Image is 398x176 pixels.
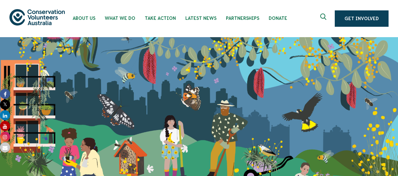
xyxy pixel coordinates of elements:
button: Expand search box Close search box [317,11,332,26]
span: Latest News [185,16,216,21]
span: About Us [73,16,95,21]
img: logo.svg [9,9,65,25]
a: Get Involved [335,10,389,27]
span: Partnerships [226,16,259,21]
span: Donate [269,16,287,21]
span: What We Do [105,16,135,21]
span: Take Action [145,16,176,21]
span: Expand search box [320,14,328,24]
